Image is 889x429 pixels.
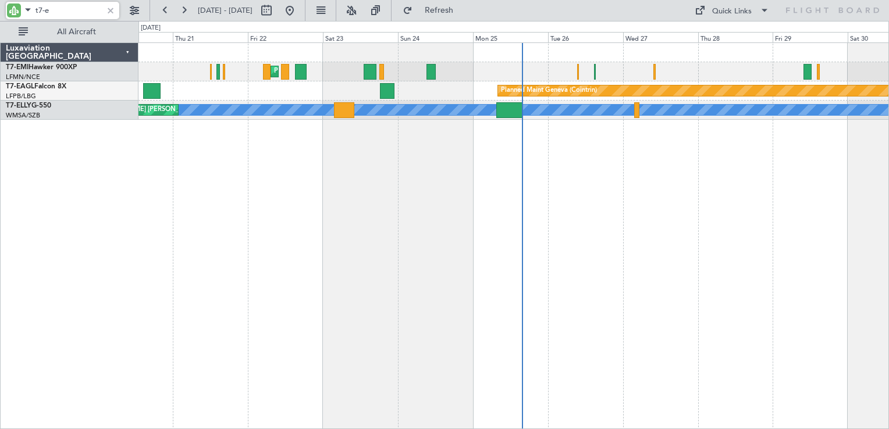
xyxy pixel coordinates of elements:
[712,6,752,17] div: Quick Links
[6,64,29,71] span: T7-EMI
[30,28,123,36] span: All Aircraft
[6,111,40,120] a: WMSA/SZB
[6,64,77,71] a: T7-EMIHawker 900XP
[6,83,34,90] span: T7-EAGL
[501,82,597,99] div: Planned Maint Geneva (Cointrin)
[773,32,848,42] div: Fri 29
[13,23,126,41] button: All Aircraft
[6,83,66,90] a: T7-EAGLFalcon 8X
[473,32,548,42] div: Mon 25
[689,1,775,20] button: Quick Links
[173,32,248,42] div: Thu 21
[548,32,623,42] div: Tue 26
[198,5,253,16] span: [DATE] - [DATE]
[35,2,102,19] input: A/C (Reg. or Type)
[6,92,36,101] a: LFPB/LBG
[6,73,40,81] a: LFMN/NCE
[698,32,773,42] div: Thu 28
[274,63,341,80] div: Planned Maint Chester
[248,32,323,42] div: Fri 22
[141,23,161,33] div: [DATE]
[623,32,698,42] div: Wed 27
[415,6,464,15] span: Refresh
[398,32,473,42] div: Sun 24
[323,32,398,42] div: Sat 23
[6,102,31,109] span: T7-ELLY
[397,1,467,20] button: Refresh
[6,102,51,109] a: T7-ELLYG-550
